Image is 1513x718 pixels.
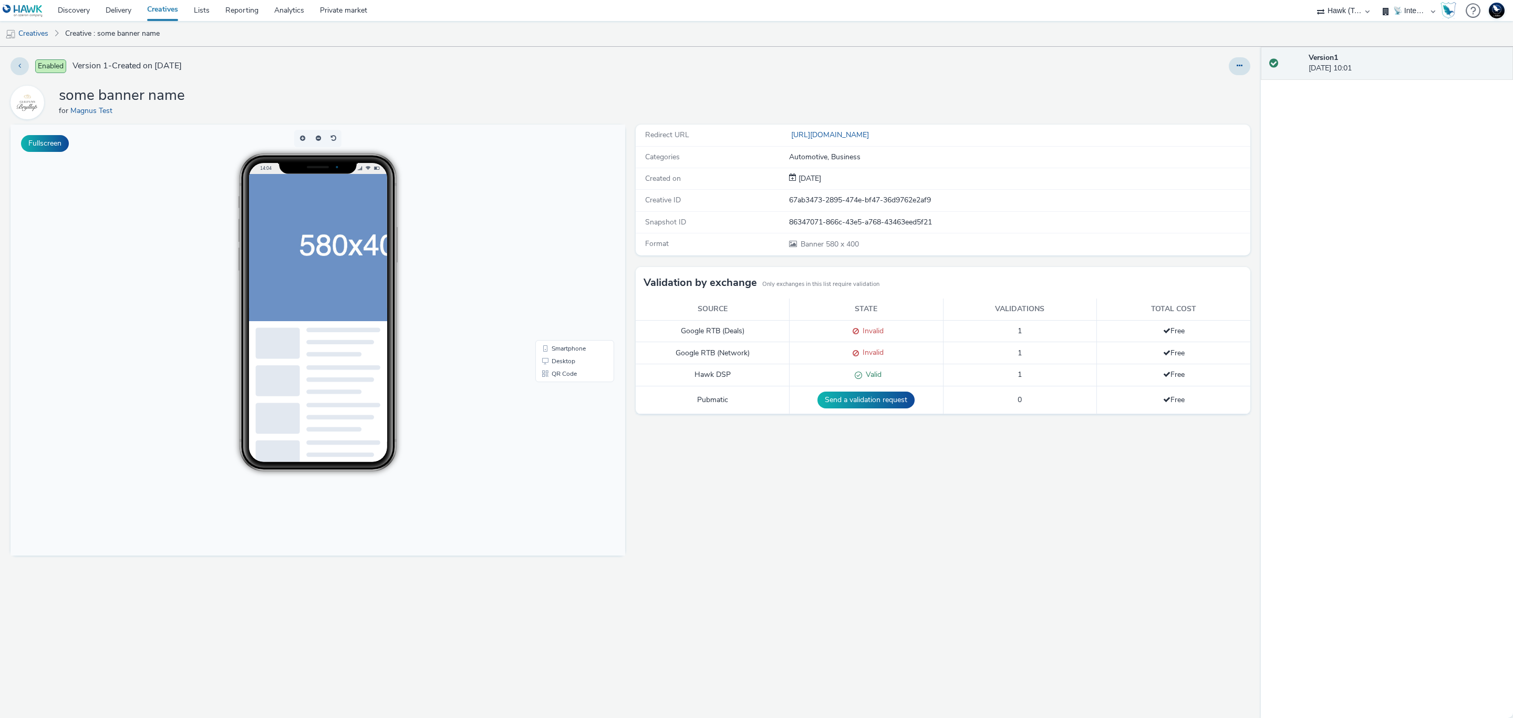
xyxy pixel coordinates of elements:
span: Snapshot ID [645,217,686,227]
th: Source [636,299,790,320]
a: Creative : some banner name [60,21,165,46]
span: Enabled [35,59,66,73]
img: Advertisement preview [239,49,452,197]
span: 580 x 400 [800,239,859,249]
td: Pubmatic [636,386,790,414]
li: QR Code [527,243,602,255]
div: 67ab3473-2895-474e-bf47-36d9762e2af9 [789,195,1249,206]
span: 14:04 [250,40,261,46]
span: 1 [1018,326,1022,336]
span: [DATE] [796,173,821,183]
span: 1 [1018,348,1022,358]
h3: Validation by exchange [644,275,757,291]
span: Format [645,239,669,249]
small: Only exchanges in this list require validation [762,280,879,289]
span: Version 1 - Created on [DATE] [72,60,182,72]
span: 0 [1018,395,1022,405]
img: mobile [5,29,16,39]
span: Smartphone [541,221,575,227]
a: Magnus Test [70,106,117,116]
span: QR Code [541,246,566,252]
div: 86347071-866c-43e5-a768-43463eed5f21 [789,217,1249,228]
img: Magnus Test [12,87,43,118]
img: Hawk Academy [1441,2,1456,19]
li: Smartphone [527,218,602,230]
td: Google RTB (Network) [636,342,790,364]
img: undefined Logo [3,4,43,17]
span: Categories [645,152,680,162]
span: Free [1163,348,1185,358]
strong: Version 1 [1309,53,1338,63]
a: Hawk Academy [1441,2,1460,19]
span: Free [1163,370,1185,379]
td: Hawk DSP [636,364,790,386]
span: Redirect URL [645,130,689,140]
div: Automotive, Business [789,152,1249,162]
span: Created on [645,173,681,183]
a: Magnus Test [11,97,48,107]
th: Total cost [1097,299,1251,320]
span: Invalid [859,347,884,357]
span: Valid [862,370,882,379]
span: Free [1163,326,1185,336]
div: Creation 29 August 2025, 10:01 [796,173,821,184]
img: Support Hawk [1489,3,1505,18]
div: [DATE] 10:01 [1309,53,1505,74]
button: Send a validation request [817,392,915,408]
span: Desktop [541,233,565,240]
li: Desktop [527,230,602,243]
button: Fullscreen [21,135,69,152]
th: Validations [943,299,1097,320]
a: [URL][DOMAIN_NAME] [789,130,873,140]
span: for [59,106,70,116]
span: Invalid [859,326,884,336]
span: Creative ID [645,195,681,205]
span: 1 [1018,370,1022,379]
h1: some banner name [59,86,185,106]
th: State [790,299,944,320]
td: Google RTB (Deals) [636,320,790,342]
span: Free [1163,395,1185,405]
span: Banner [801,239,826,249]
